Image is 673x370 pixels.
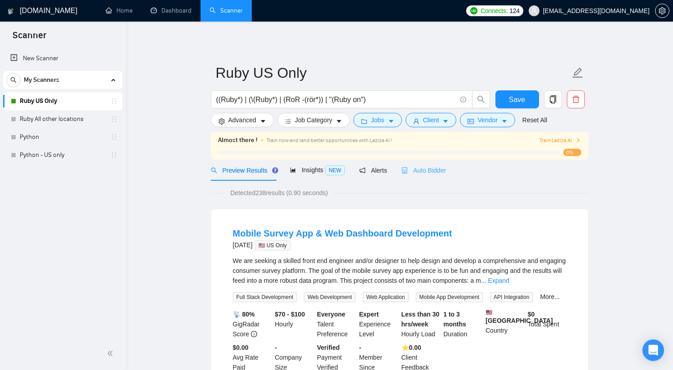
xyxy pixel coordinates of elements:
a: homeHome [106,7,133,14]
span: holder [111,152,118,159]
a: New Scanner [10,49,115,67]
span: info-circle [460,97,466,103]
span: Scanner [5,29,53,48]
span: caret-down [501,118,508,125]
button: setting [655,4,669,18]
span: ... [481,277,486,284]
span: Auto Bidder [401,167,446,174]
span: Web Application [363,292,409,302]
button: Train Laziza AI [539,136,581,145]
div: Country [484,309,526,339]
span: Mobile App Development [416,292,483,302]
span: Connects: [481,6,508,16]
span: Full Stack Development [233,292,297,302]
span: Almost there ! [218,135,258,145]
span: Jobs [371,115,384,125]
div: Talent Preference [315,309,357,339]
span: Job Category [295,115,332,125]
span: Advanced [228,115,256,125]
input: Scanner name... [216,62,570,84]
div: GigRadar Score [231,309,273,339]
span: idcard [468,118,474,125]
span: holder [111,98,118,105]
b: [GEOGRAPHIC_DATA] [486,309,553,324]
span: Train now and land better opportunities with Laziza AI ! [267,137,392,143]
span: caret-down [336,118,342,125]
span: edit [572,67,584,79]
a: Ruby All other locations [20,110,105,128]
div: Total Spent [526,309,568,339]
span: bars [285,118,291,125]
a: Reset All [522,115,547,125]
button: search [6,73,21,87]
a: Ruby US Only [20,92,105,110]
span: search [472,95,490,103]
div: We are seeking a skilled front end engineer and/or designer to help design and develop a comprehe... [233,256,566,285]
span: Insights [290,166,345,174]
span: holder [111,116,118,123]
b: 📡 80% [233,311,255,318]
b: - [359,344,361,351]
div: Hourly Load [400,309,442,339]
a: More... [540,293,560,300]
div: Tooltip anchor [271,166,279,174]
span: search [211,167,217,174]
span: API Integration [490,292,533,302]
span: caret-down [388,118,394,125]
b: $70 - $100 [275,311,305,318]
span: 0% [563,149,581,156]
span: 124 [509,6,519,16]
span: search [7,77,20,83]
button: barsJob Categorycaret-down [277,113,350,127]
input: Search Freelance Jobs... [216,94,456,105]
b: Less than 30 hrs/week [401,311,440,328]
span: info-circle [251,331,257,337]
span: 🇺🇸 US Only [255,241,290,250]
div: Duration [441,309,484,339]
b: - [275,344,277,351]
b: $0.00 [233,344,249,351]
span: caret-down [260,118,266,125]
b: Everyone [317,311,345,318]
span: notification [359,167,365,174]
span: area-chart [290,167,296,173]
span: Alerts [359,167,387,174]
span: copy [544,95,562,103]
button: copy [544,90,562,108]
span: Vendor [477,115,497,125]
div: Open Intercom Messenger [642,339,664,361]
span: double-left [107,349,116,358]
button: Save [495,90,539,108]
span: Save [509,94,525,105]
a: Mobile Survey App & Web Dashboard Development [233,228,452,238]
b: $ 0 [528,311,535,318]
span: folder [361,118,367,125]
a: Python - US only [20,146,105,164]
span: holder [111,134,118,141]
div: [DATE] [233,240,452,250]
a: dashboardDashboard [151,7,192,14]
li: New Scanner [3,49,122,67]
img: 🇺🇸 [486,309,492,316]
span: My Scanners [24,71,59,89]
button: delete [567,90,585,108]
b: Expert [359,311,379,318]
button: userClientcaret-down [406,113,457,127]
span: setting [655,7,669,14]
span: setting [218,118,225,125]
span: user [413,118,419,125]
button: folderJobscaret-down [353,113,402,127]
span: right [575,138,581,143]
b: 1 to 3 months [443,311,466,328]
button: settingAdvancedcaret-down [211,113,274,127]
img: logo [8,4,14,18]
a: Expand [488,277,509,284]
b: Verified [317,344,340,351]
button: search [472,90,490,108]
div: Hourly [273,309,315,339]
img: upwork-logo.png [470,7,477,14]
b: ⭐️ 0.00 [401,344,421,351]
button: idcardVendorcaret-down [460,113,515,127]
a: searchScanner [209,7,243,14]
